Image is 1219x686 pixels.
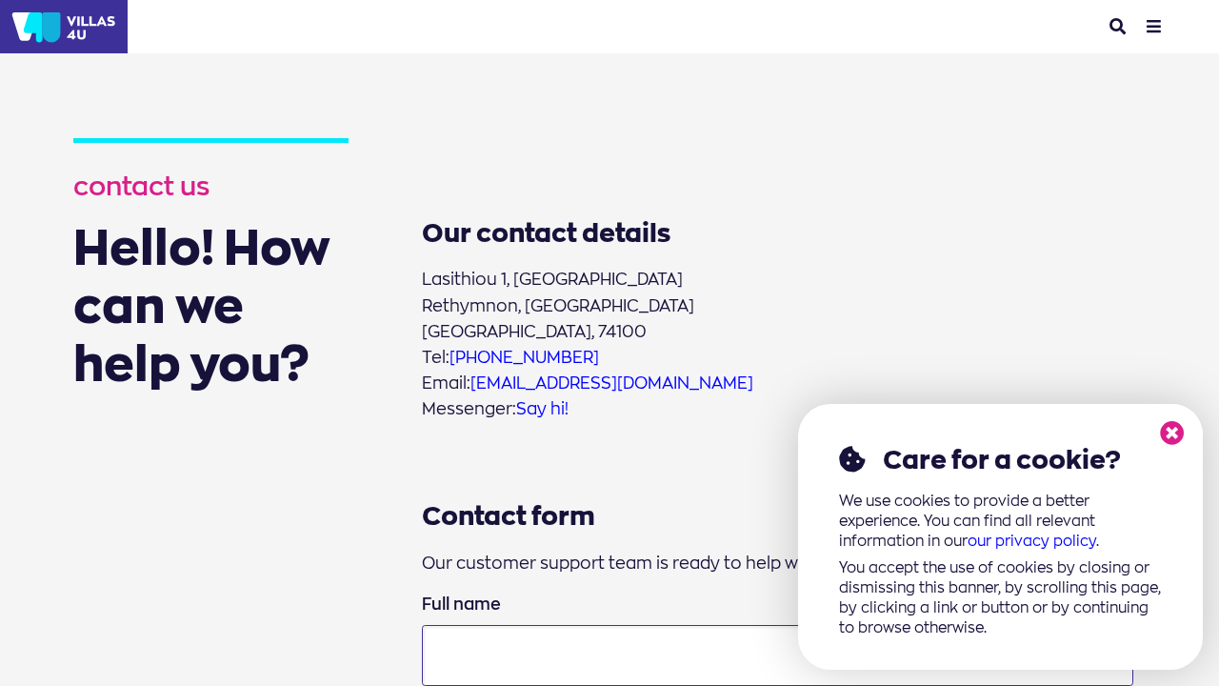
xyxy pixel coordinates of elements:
[839,444,1163,475] h2: Care for a cookie?
[968,532,1096,550] a: our privacy policy
[73,138,349,201] h1: contact us
[470,373,753,393] a: [EMAIL_ADDRESS][DOMAIN_NAME]
[839,492,1163,552] p: We use cookies to provide a better experience. You can find all relevant information in our .
[839,558,1163,638] p: You accept the use of cookies by closing or dismissing this banner, by scrolling this page, by cl...
[422,216,1134,250] h2: Our contact details
[422,266,1134,421] address: Lasithiou 1, [GEOGRAPHIC_DATA] Rethymnon, [GEOGRAPHIC_DATA] [GEOGRAPHIC_DATA], 74100 Tel: Email: ...
[422,550,1134,575] p: Our customer support team is ready to help with your inquiries.
[422,592,1134,617] label: Full name
[422,499,1134,533] h2: Contact form
[450,347,599,367] a: [PHONE_NUMBER]
[73,218,349,393] div: Hello! How can we help you?
[516,398,569,418] a: Say hi!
